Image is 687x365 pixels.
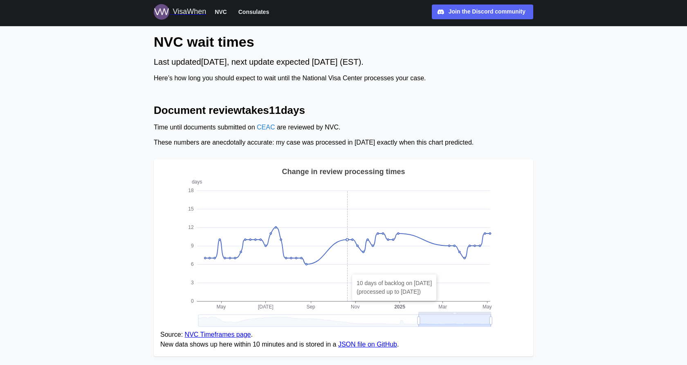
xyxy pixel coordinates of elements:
text: 9 [191,243,194,249]
img: Logo for VisaWhen [154,4,169,20]
button: Consulates [235,7,273,17]
h2: Document review takes 11 days [154,103,533,118]
text: May [217,304,226,310]
text: 6 [191,261,194,267]
text: 0 [191,298,194,304]
a: NVC Timeframes page [185,331,251,338]
text: 12 [188,224,194,230]
text: 18 [188,188,194,193]
text: Mar [438,304,447,310]
span: NVC [215,7,227,17]
text: 15 [188,206,194,212]
a: Logo for VisaWhen VisaWhen [154,4,206,20]
div: Time until documents submitted on are reviewed by NVC. [154,122,533,133]
text: May [483,304,492,310]
a: CEAC [257,124,275,131]
text: Nov [351,304,359,310]
text: 2025 [394,304,405,310]
a: JSON file on GitHub [338,341,397,348]
text: [DATE] [258,304,274,310]
text: Sep [306,304,315,310]
text: 3 [191,280,194,286]
div: These numbers are anecdotally accurate: my case was processed in [DATE] exactly when this chart p... [154,138,533,148]
h1: NVC wait times [154,33,533,51]
span: Consulates [238,7,269,17]
a: Join the Discord community [432,5,533,19]
div: VisaWhen [173,6,206,18]
figcaption: Source: . New data shows up here within 10 minutes and is stored in a . [160,330,527,350]
text: days [192,179,202,185]
button: NVC [211,7,231,17]
div: Last updated [DATE] , next update expected [DATE] (EST). [154,56,533,68]
div: Join the Discord community [449,7,525,16]
div: Here’s how long you should expect to wait until the National Visa Center processes your case. [154,73,533,84]
text: Change in review processing times [282,168,405,176]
